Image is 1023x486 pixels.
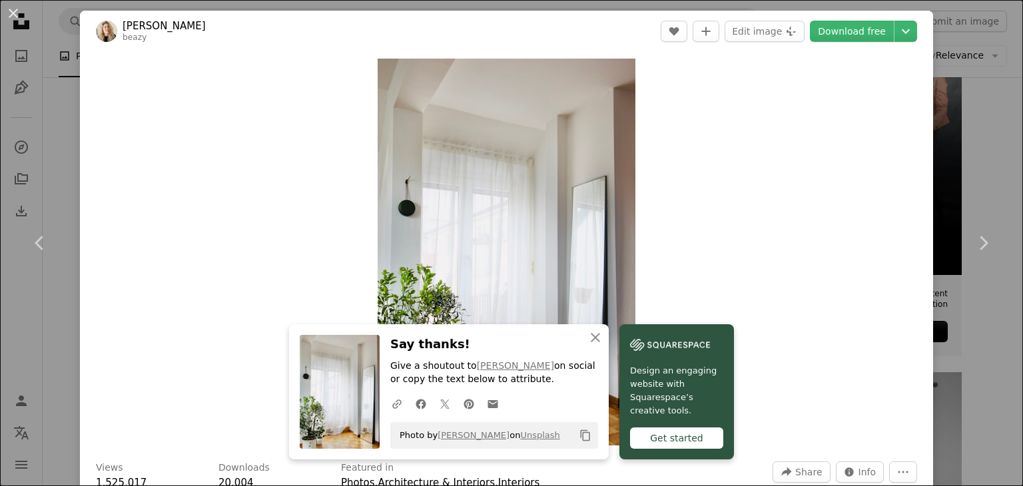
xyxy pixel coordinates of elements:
[393,425,560,446] span: Photo by on
[630,427,723,449] div: Get started
[630,364,723,417] span: Design an engaging website with Squarespace’s creative tools.
[725,21,805,42] button: Edit image
[574,424,597,447] button: Copy to clipboard
[438,430,510,440] a: [PERSON_NAME]
[409,390,433,417] a: Share on Facebook
[795,462,822,482] span: Share
[693,21,719,42] button: Add to Collection
[457,390,481,417] a: Share on Pinterest
[520,430,559,440] a: Unsplash
[123,19,206,33] a: [PERSON_NAME]
[661,21,687,42] button: Like
[477,360,554,371] a: [PERSON_NAME]
[218,461,270,475] h3: Downloads
[894,21,917,42] button: Choose download size
[836,461,884,483] button: Stats about this image
[943,179,1023,307] a: Next
[810,21,894,42] a: Download free
[96,461,123,475] h3: Views
[341,461,394,475] h3: Featured in
[390,360,598,386] p: Give a shoutout to on social or copy the text below to attribute.
[858,462,876,482] span: Info
[390,335,598,354] h3: Say thanks!
[123,33,147,42] a: beazy
[96,21,117,42] img: Go to Julia's profile
[619,324,734,459] a: Design an engaging website with Squarespace’s creative tools.Get started
[889,461,917,483] button: More Actions
[378,59,635,445] img: green potted plant near white window curtain
[378,59,635,445] button: Zoom in on this image
[433,390,457,417] a: Share on Twitter
[773,461,830,483] button: Share this image
[481,390,505,417] a: Share over email
[630,335,710,355] img: file-1606177908946-d1eed1cbe4f5image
